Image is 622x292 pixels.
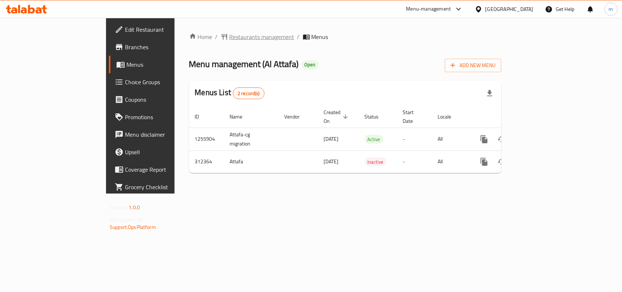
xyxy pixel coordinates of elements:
[110,215,143,225] span: Get support on:
[297,32,300,41] li: /
[109,161,210,178] a: Coverage Report
[432,151,470,173] td: All
[481,85,498,102] div: Export file
[451,61,496,70] span: Add New Menu
[233,87,265,99] div: Total records count
[365,158,387,166] span: Inactive
[403,108,423,125] span: Start Date
[224,128,279,151] td: Attafa-cg migration
[125,25,204,34] span: Edit Restaurant
[109,143,210,161] a: Upsell
[109,73,210,91] a: Choice Groups
[324,108,350,125] span: Created On
[609,5,613,13] span: m
[302,61,318,69] div: Open
[109,38,210,56] a: Branches
[406,5,451,13] div: Menu-management
[110,222,156,232] a: Support.OpsPlatform
[125,78,204,86] span: Choice Groups
[126,60,204,69] span: Menus
[125,148,204,156] span: Upsell
[438,112,461,121] span: Locale
[397,151,432,173] td: -
[493,153,510,171] button: Change Status
[125,165,204,174] span: Coverage Report
[397,128,432,151] td: -
[365,112,388,121] span: Status
[189,106,551,173] table: enhanced table
[109,178,210,196] a: Grocery Checklist
[129,203,140,212] span: 1.0.0
[324,157,339,166] span: [DATE]
[224,151,279,173] td: Attafa
[109,108,210,126] a: Promotions
[125,113,204,121] span: Promotions
[365,157,387,166] div: Inactive
[476,131,493,148] button: more
[189,32,501,41] nav: breadcrumb
[125,95,204,104] span: Coupons
[125,43,204,51] span: Branches
[485,5,533,13] div: [GEOGRAPHIC_DATA]
[230,112,252,121] span: Name
[221,32,294,41] a: Restaurants management
[324,134,339,144] span: [DATE]
[189,56,299,72] span: Menu management ( Al Attafa )
[109,126,210,143] a: Menu disclaimer
[470,106,551,128] th: Actions
[195,112,209,121] span: ID
[233,90,264,97] span: 2 record(s)
[445,59,501,72] button: Add New Menu
[110,203,128,212] span: Version:
[215,32,218,41] li: /
[432,128,470,151] td: All
[365,135,383,144] span: Active
[109,21,210,38] a: Edit Restaurant
[195,87,265,99] h2: Menus List
[312,32,328,41] span: Menus
[109,56,210,73] a: Menus
[230,32,294,41] span: Restaurants management
[302,62,318,68] span: Open
[109,91,210,108] a: Coupons
[125,183,204,191] span: Grocery Checklist
[493,131,510,148] button: Change Status
[476,153,493,171] button: more
[285,112,309,121] span: Vendor
[125,130,204,139] span: Menu disclaimer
